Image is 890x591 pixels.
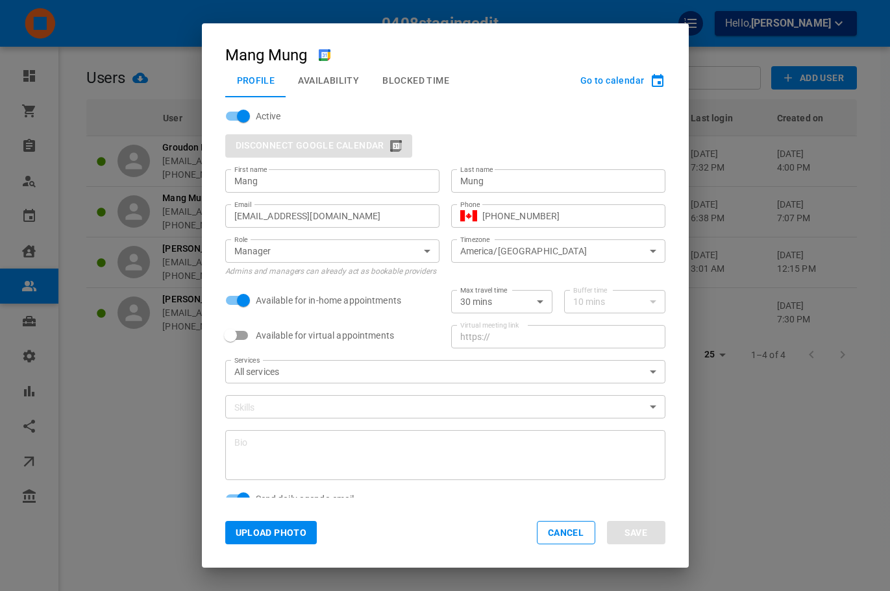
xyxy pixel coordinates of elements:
button: Go to calendar [580,76,665,85]
button: Open [644,242,662,260]
div: Mang Mung [225,47,330,64]
img: Google Calendar connected [319,49,330,61]
label: First name [234,165,267,175]
button: Profile [225,64,287,97]
span: Send daily agenda email [256,492,354,505]
button: Availability [286,64,371,97]
div: 10 mins [573,295,656,308]
label: Role [234,235,248,245]
label: Email [234,200,251,210]
button: Blocked Time [371,64,461,97]
button: Upload Photo [225,521,317,544]
label: Buffer time [573,285,608,295]
div: 30 mins [460,295,543,308]
label: Timezone [460,235,490,245]
input: +1 (702) 123-4567 [482,210,656,223]
button: Cancel [537,521,595,544]
div: All services [234,365,656,378]
label: Max travel time [460,285,508,295]
label: Services [234,356,260,365]
div: You cannot disconnect another user's Google Calendar [225,134,412,158]
label: Last name [460,165,493,175]
div: Manager [234,245,430,258]
span: Available for virtual appointments [256,329,394,342]
button: Select country [460,206,477,226]
span: Available for in-home appointments [256,294,401,307]
p: https:// [460,330,491,343]
span: Go to calendar [580,75,645,86]
span: Admins and managers can already act as bookable providers [225,267,436,276]
label: Virtual meeting link [460,320,519,330]
span: Active [256,110,281,123]
label: Phone [460,200,480,210]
